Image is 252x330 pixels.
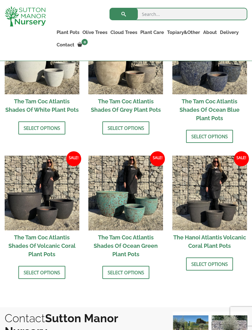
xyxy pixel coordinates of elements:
[202,28,218,37] a: About
[88,156,163,261] a: Sale! The Tam Coc Atlantis Shades Of Ocean Green Plant Pots
[102,121,149,134] a: Select options for “The Tam Coc Atlantis Shades Of Grey Plant Pots”
[88,230,163,261] h2: The Tam Coc Atlantis Shades Of Ocean Green Plant Pots
[218,28,240,37] a: Delivery
[88,94,163,117] h2: The Tam Coc Atlantis Shades Of Grey Plant Pots
[88,156,163,230] img: The Tam Coc Atlantis Shades Of Ocean Green Plant Pots
[172,94,247,125] h2: The Tam Coc Atlantis Shades Of Ocean Blue Plant Pots
[82,39,88,45] span: 0
[5,230,79,261] h2: The Tam Coc Atlantis Shades Of Volcanic Coral Plant Pots
[18,121,65,134] a: Select options for “The Tam Coc Atlantis Shades Of White Plant Pots”
[172,156,247,230] img: The Hanoi Atlantis Volcanic Coral Plant Pots
[172,230,247,253] h2: The Hanoi Atlantis Volcanic Coral Plant Pots
[5,20,79,117] a: Sale! The Tam Coc Atlantis Shades Of White Plant Pots
[234,151,249,166] span: Sale!
[139,28,166,37] a: Plant Care
[5,156,79,230] img: The Tam Coc Atlantis Shades Of Volcanic Coral Plant Pots
[76,40,90,49] a: 0
[166,28,202,37] a: Topiary&Other
[5,156,79,261] a: Sale! The Tam Coc Atlantis Shades Of Volcanic Coral Plant Pots
[186,257,233,271] a: Select options for “The Hanoi Atlantis Volcanic Coral Plant Pots”
[186,130,233,143] a: Select options for “The Tam Coc Atlantis Shades Of Ocean Blue Plant Pots”
[18,266,65,279] a: Select options for “The Tam Coc Atlantis Shades Of Volcanic Coral Plant Pots”
[5,6,46,26] img: logo
[66,151,81,166] span: Sale!
[172,156,247,253] a: Sale! The Hanoi Atlantis Volcanic Coral Plant Pots
[109,28,139,37] a: Cloud Trees
[102,266,149,279] a: Select options for “The Tam Coc Atlantis Shades Of Ocean Green Plant Pots”
[110,8,247,20] input: Search...
[55,28,81,37] a: Plant Pots
[81,28,109,37] a: Olive Trees
[5,94,79,117] h2: The Tam Coc Atlantis Shades Of White Plant Pots
[172,20,247,125] a: Sale! The Tam Coc Atlantis Shades Of Ocean Blue Plant Pots
[88,20,163,117] a: Sale! The Tam Coc Atlantis Shades Of Grey Plant Pots
[55,40,76,49] a: Contact
[150,151,165,166] span: Sale!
